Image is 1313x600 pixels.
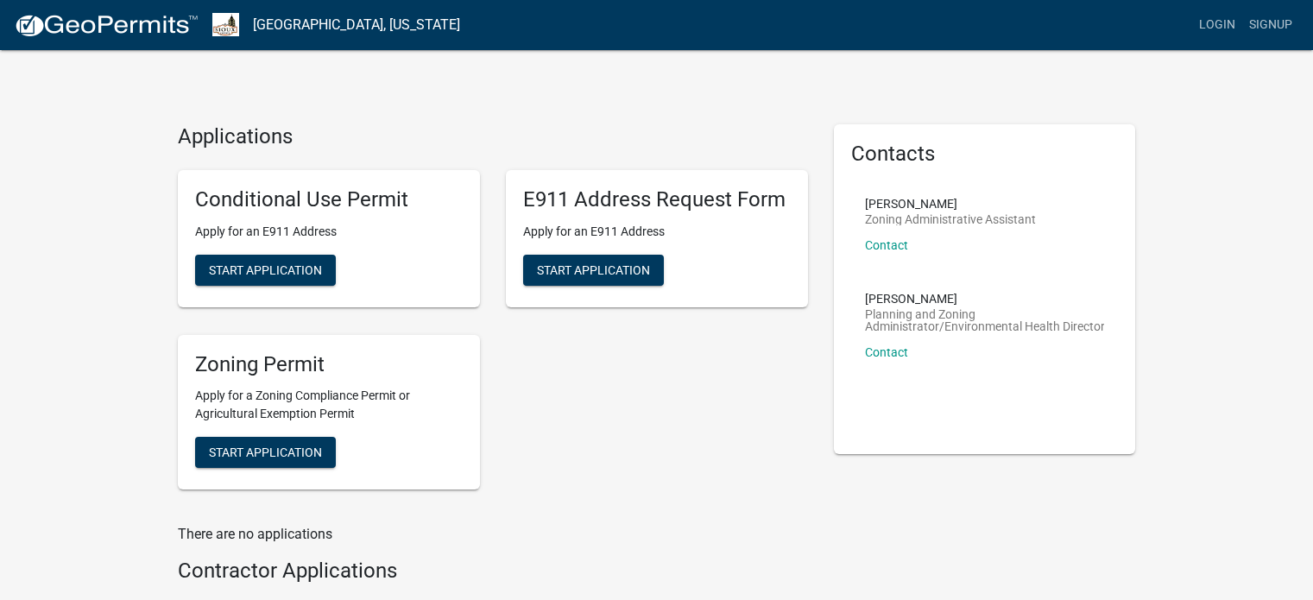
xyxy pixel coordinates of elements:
a: Login [1192,9,1242,41]
a: Contact [865,345,908,359]
p: Apply for an E911 Address [195,223,463,241]
img: Sioux County, Iowa [212,13,239,36]
h5: Conditional Use Permit [195,187,463,212]
p: [PERSON_NAME] [865,198,1036,210]
button: Start Application [523,255,664,286]
p: Zoning Administrative Assistant [865,213,1036,225]
a: [GEOGRAPHIC_DATA], [US_STATE] [253,10,460,40]
span: Start Application [537,262,650,276]
button: Start Application [195,255,336,286]
p: [PERSON_NAME] [865,293,1105,305]
p: Apply for an E911 Address [523,223,791,241]
wm-workflow-list-section: Contractor Applications [178,559,808,591]
p: Apply for a Zoning Compliance Permit or Agricultural Exemption Permit [195,387,463,423]
button: Start Application [195,437,336,468]
span: Start Application [209,445,322,459]
h4: Contractor Applications [178,559,808,584]
wm-workflow-list-section: Applications [178,124,808,503]
span: Start Application [209,262,322,276]
h5: Zoning Permit [195,352,463,377]
p: There are no applications [178,524,808,545]
p: Planning and Zoning Administrator/Environmental Health Director [865,308,1105,332]
a: Contact [865,238,908,252]
h4: Applications [178,124,808,149]
h5: E911 Address Request Form [523,187,791,212]
h5: Contacts [851,142,1119,167]
a: Signup [1242,9,1299,41]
